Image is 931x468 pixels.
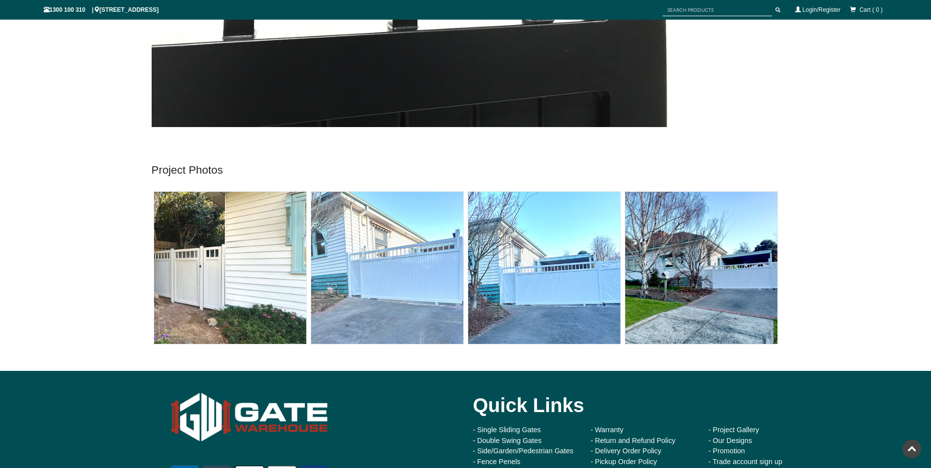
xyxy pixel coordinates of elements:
a: - Return and Refund Policy [591,437,676,444]
a: - Our Designs [709,437,752,444]
input: SEARCH PRODUCTS [663,4,772,16]
a: - Single Sliding Gates [473,426,541,434]
a: - Trade account sign up [709,458,782,466]
a: - Delivery Order Policy [591,447,662,455]
span: 1300 100 310 | [STREET_ADDRESS] [44,6,159,13]
a: Login/Register [802,6,840,13]
img: Gate Warehouse [169,386,330,449]
a: - Project Gallery [709,426,759,434]
img: Partial Privacy (approx.85%) Fencing and Gates - Gate Warehouse [311,192,463,344]
a: - Pickup Order Policy [591,458,657,466]
img: Partial Privacy (approx.85%) Fencing and Gates - Gate Warehouse [625,192,777,344]
a: - Side/Garden/Pedestrian Gates [473,447,574,455]
div: Quick Links [473,386,812,425]
a: - Promotion [709,447,745,455]
a: - Warranty [591,426,624,434]
a: - Fence Penels [473,458,521,466]
img: Partial Privacy (approx.85%) Fencing and Gates - Gate Warehouse [154,192,306,344]
a: - Double Swing Gates [473,437,542,444]
span: Cart ( 0 ) [859,6,882,13]
img: Partial Privacy (approx.85%) Fencing and Gates - Gate Warehouse [468,192,620,344]
h2: Project Photos [152,162,780,178]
